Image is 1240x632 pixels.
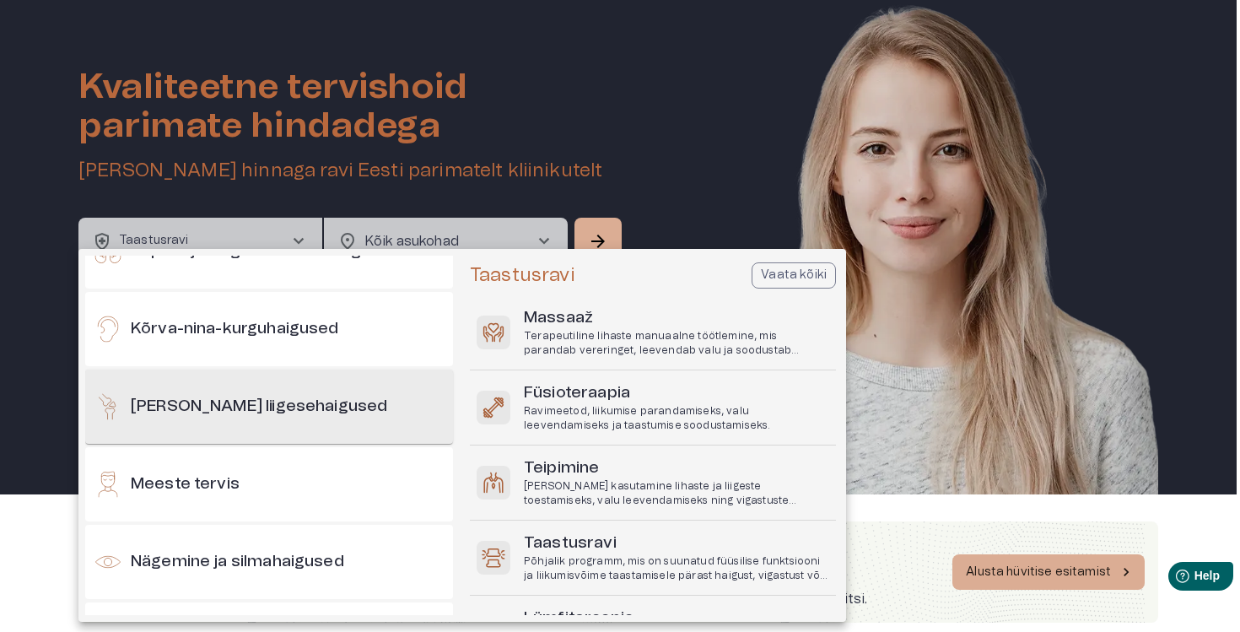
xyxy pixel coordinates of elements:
[761,267,827,284] p: Vaata kõiki
[524,329,829,358] p: Terapeutiline lihaste manuaalne töötlemine, mis parandab vereringet, leevendab valu ja soodustab ...
[524,457,829,480] h6: Teipimine
[524,532,829,555] h6: Taastusravi
[524,608,829,630] h6: Lümfiteraapia
[752,262,836,289] button: Vaata kõiki
[131,551,344,574] h6: Nägemine ja silmahaigused
[470,263,575,288] h5: Taastusravi
[131,318,339,341] h6: Kõrva-nina-kurguhaigused
[1108,555,1240,602] iframe: Help widget launcher
[524,554,829,583] p: Põhjalik programm, mis on suunatud füüsilise funktsiooni ja liikumisvõime taastamisele pärast hai...
[524,404,829,433] p: Ravimeetod, liikumise parandamiseks, valu leevendamiseks ja taastumise soodustamiseks.
[524,479,829,508] p: [PERSON_NAME] kasutamine lihaste ja liigeste toestamiseks, valu leevendamiseks ning vigastuste en...
[131,396,387,419] h6: [PERSON_NAME] liigesehaigused
[131,473,240,496] h6: Meeste tervis
[524,382,829,405] h6: Füsioteraapia
[524,307,829,330] h6: Massaaž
